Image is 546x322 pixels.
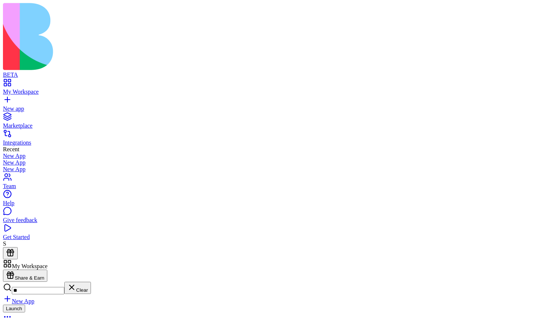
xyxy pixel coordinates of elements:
button: Clear [64,282,91,294]
div: Marketplace [3,122,543,129]
div: BETA [3,72,543,78]
div: Give feedback [3,217,543,224]
div: My Workspace [3,89,543,95]
a: New App [3,298,34,304]
a: Marketplace [3,116,543,129]
button: Share & Earn [3,270,47,282]
div: Integrations [3,139,543,146]
a: New App [3,166,543,173]
img: logo [3,3,300,70]
a: Give feedback [3,210,543,224]
span: Share & Earn [15,275,44,281]
div: Get Started [3,234,543,240]
a: Team [3,176,543,190]
div: New app [3,105,543,112]
a: Integrations [3,133,543,146]
span: S [3,240,6,247]
a: New app [3,99,543,112]
span: Clear [76,287,88,293]
a: New App [3,159,543,166]
a: Get Started [3,227,543,240]
div: Help [3,200,543,207]
span: Recent [3,146,19,152]
button: Launch [3,305,25,312]
div: Team [3,183,543,190]
a: Help [3,193,543,207]
span: My Workspace [12,263,48,269]
a: New App [3,153,543,159]
a: My Workspace [3,82,543,95]
a: BETA [3,65,543,78]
